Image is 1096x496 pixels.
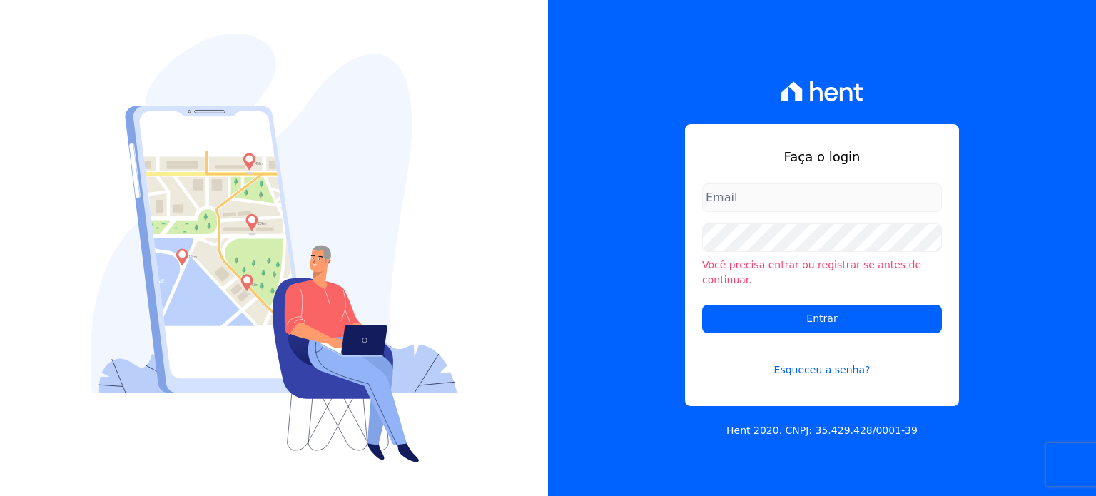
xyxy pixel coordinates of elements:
[91,34,457,462] img: Login
[702,305,942,333] input: Entrar
[702,258,942,288] li: Você precisa entrar ou registrar-se antes de continuar.
[702,183,942,212] input: Email
[702,147,942,166] h1: Faça o login
[702,345,942,378] a: Esqueceu a senha?
[726,423,918,438] p: Hent 2020. CNPJ: 35.429.428/0001-39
